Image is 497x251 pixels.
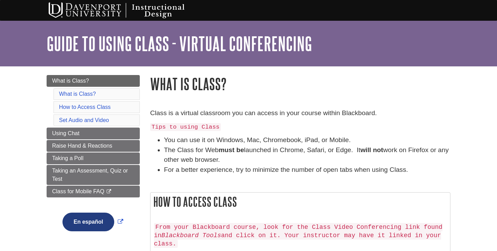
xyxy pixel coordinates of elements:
[52,78,89,84] span: What is Class?
[62,213,114,231] button: En español
[59,91,96,97] a: What is Class?
[162,232,221,239] em: Blackboard Tools
[52,168,128,182] span: Taking an Assessment, Quiz or Test
[61,219,125,225] a: Link opens in new window
[47,75,140,243] div: Guide Page Menu
[164,135,450,145] li: You can use it on Windows, Mac, Chromebook, iPad, or Mobile.
[47,140,140,152] a: Raise Hand & Reactions
[150,123,221,131] code: Tips to using Class
[59,117,109,123] a: Set Audio and Video
[164,165,450,175] li: For a better experience, try to minimize the number of open tabs when using Class.
[52,130,79,136] span: Using Chat
[154,223,442,248] code: From your Blackboard course, look for the Class Video Conferencing link found in and click on it....
[150,108,450,118] p: Class is a virtual classroom you can access in your course within Blackboard.
[164,145,450,165] li: The Class for Web launched in Chrome, Safari, or Edge. It work on Firefox or any other web browser.
[47,152,140,164] a: Taking a Poll
[150,75,450,93] h1: What is Class?
[47,186,140,197] a: Class for Mobile FAQ
[52,143,112,149] span: Raise Hand & Reactions
[219,146,244,154] strong: must be
[59,104,110,110] a: How to Access Class
[106,189,112,194] i: This link opens in a new window
[47,128,140,139] a: Using Chat
[47,75,140,87] a: What is Class?
[47,33,312,54] a: Guide to Using Class - Virtual Conferencing
[52,155,84,161] span: Taking a Poll
[360,146,383,154] strong: will not
[52,188,104,194] span: Class for Mobile FAQ
[47,165,140,185] a: Taking an Assessment, Quiz or Test
[43,2,209,19] img: Davenport University Instructional Design
[150,193,450,211] h2: How to Access Class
